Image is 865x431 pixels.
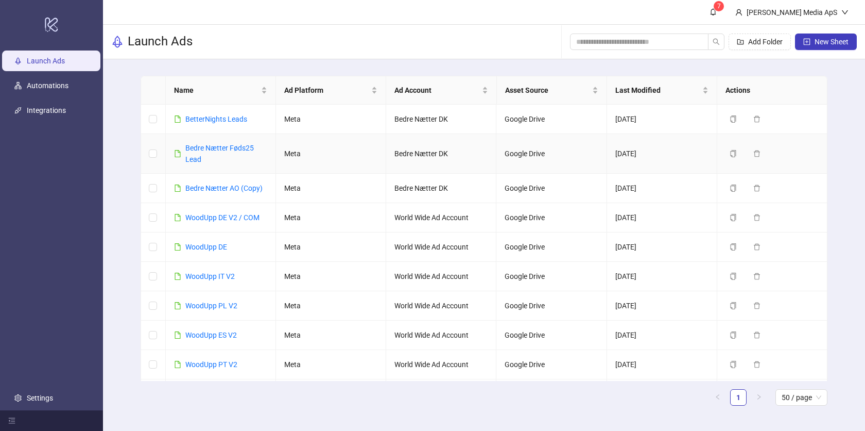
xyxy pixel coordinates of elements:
h3: Launch Ads [128,34,193,50]
span: Last Modified [615,85,700,96]
td: Google Drive [496,134,607,174]
td: Google Drive [496,321,607,350]
a: WoodUpp PT V2 [185,360,237,369]
li: 1 [730,389,747,406]
span: copy [730,185,737,192]
th: Name [166,76,276,105]
span: delete [753,185,760,192]
a: Settings [27,394,53,402]
span: delete [753,214,760,221]
span: copy [730,115,737,123]
td: [DATE] [607,321,717,350]
a: WoodUpp ES V2 [185,331,237,339]
td: Meta [276,203,386,233]
span: copy [730,150,737,157]
span: user [735,9,742,16]
td: Google Drive [496,174,607,203]
th: Ad Platform [276,76,386,105]
td: Google Drive [496,350,607,379]
span: delete [753,273,760,280]
span: delete [753,331,760,339]
span: file [174,331,181,339]
span: file [174,243,181,251]
span: down [841,9,849,16]
td: Google Drive [496,233,607,262]
a: WoodUpp DE [185,243,227,251]
th: Actions [717,76,827,105]
span: Asset Source [505,85,590,96]
span: delete [753,302,760,309]
span: plus-square [803,38,810,45]
a: Bedre Nætter AO (Copy) [185,184,263,192]
span: right [756,394,762,400]
span: search [713,38,720,45]
td: World Wide Ad Account [386,233,496,262]
td: Bedre Nætter DK [386,134,496,174]
td: Meta [276,233,386,262]
span: file [174,361,181,368]
td: [DATE] [607,262,717,291]
td: Bedre Nætter DK [386,174,496,203]
div: Page Size [775,389,827,406]
th: Asset Source [497,76,607,105]
td: [DATE] [607,174,717,203]
span: menu-fold [8,417,15,424]
td: World Wide Ad Account [386,262,496,291]
div: [PERSON_NAME] Media ApS [742,7,841,18]
a: Automations [27,81,68,90]
td: [DATE] [607,379,717,409]
span: Name [174,85,259,96]
span: 7 [717,3,721,10]
a: Integrations [27,106,66,114]
a: WoodUpp IT V2 [185,272,235,280]
button: left [710,389,726,406]
td: World Wide Ad Account [386,379,496,409]
span: copy [730,214,737,221]
span: copy [730,273,737,280]
button: New Sheet [795,34,857,50]
td: Google Drive [496,291,607,321]
td: [DATE] [607,233,717,262]
span: copy [730,361,737,368]
th: Last Modified [607,76,717,105]
td: Meta [276,105,386,134]
span: file [174,115,181,123]
td: Meta [276,262,386,291]
button: right [751,389,767,406]
td: [DATE] [607,291,717,321]
span: delete [753,243,760,251]
td: World Wide Ad Account [386,321,496,350]
td: World Wide Ad Account [386,203,496,233]
span: delete [753,115,760,123]
td: Meta [276,350,386,379]
td: Google Drive [496,105,607,134]
a: WoodUpp DE V2 / COM [185,213,259,222]
span: file [174,214,181,221]
td: Google Drive [496,203,607,233]
span: Ad Account [394,85,479,96]
td: Meta [276,291,386,321]
td: [DATE] [607,105,717,134]
span: copy [730,243,737,251]
a: BetterNights Leads [185,115,247,123]
span: file [174,150,181,157]
td: [DATE] [607,134,717,174]
td: Meta [276,174,386,203]
span: folder-add [737,38,744,45]
span: New Sheet [815,38,849,46]
span: left [715,394,721,400]
td: World Wide Ad Account [386,291,496,321]
sup: 7 [714,1,724,11]
span: 50 / page [782,390,821,405]
span: file [174,273,181,280]
td: Meta [276,379,386,409]
span: file [174,302,181,309]
td: Google Drive [496,262,607,291]
span: copy [730,302,737,309]
a: 1 [731,390,746,405]
th: Ad Account [386,76,496,105]
span: file [174,185,181,192]
span: bell [710,8,717,15]
li: Next Page [751,389,767,406]
td: Google Drive [496,379,607,409]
